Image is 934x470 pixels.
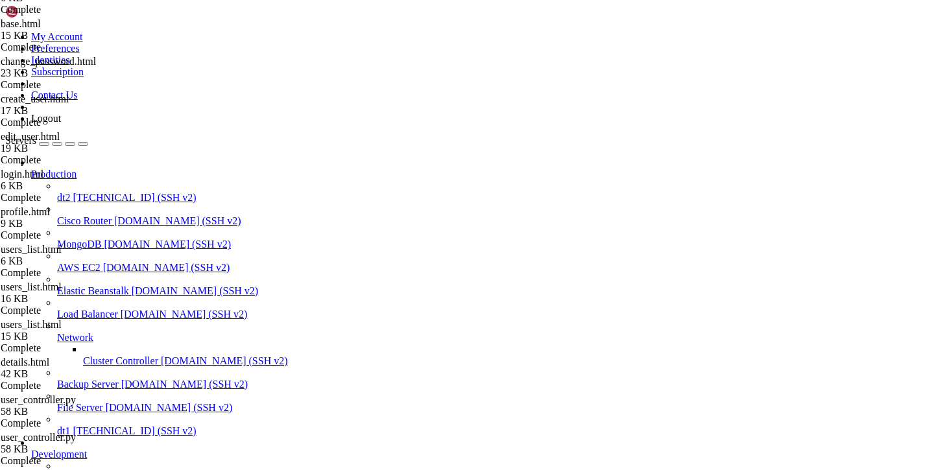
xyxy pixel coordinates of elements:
span: users_list.html [1,244,62,255]
x-row: *** System restart required *** [5,285,764,296]
div: Complete [1,117,130,128]
x-row: [URL][DOMAIN_NAME] [5,167,764,178]
div: (21, 34) [120,371,125,382]
x-row: System load: 0.81 Processes: 240 [5,80,764,91]
div: Complete [1,79,130,91]
x-row: Swap usage: 0% [5,113,764,124]
span: user_controller.py [1,432,76,443]
span: login.html [1,169,130,192]
span: change_password.html [1,56,96,67]
span: base.html [1,18,130,41]
span: users_list.html [1,281,62,292]
x-row: * Strictly confined Kubernetes makes edge and IoT secure. Learn how MicroK8s [5,135,764,146]
span: base.html [1,18,41,29]
x-row: 50 updates can be applied immediately. [5,210,764,221]
div: Complete [1,305,130,316]
x-row: * Support: [URL][DOMAIN_NAME] [5,38,764,49]
span: users_list.html [1,281,130,305]
x-row: root@hiplet-33900:~# systemctl restart vpn-admin [5,318,764,329]
div: 15 KB [1,331,130,342]
x-row: Memory usage: 6% IPv4 address for ens3: [TECHNICAL_ID] [5,102,764,113]
x-row: Learn more about enabling ESM Apps service at [URL][DOMAIN_NAME] [5,253,764,264]
span: user_controller.py [1,394,130,417]
span: details.html [1,357,49,368]
span: login.html [1,169,43,180]
x-row: root@hiplet-33900:~# systemctl restart vpn-admin [5,361,764,372]
div: 6 KB [1,180,130,192]
x-row: root@hiplet-33900:~# systemctl restart vpn-admin [5,339,764,350]
x-row: Expanded Security Maintenance for Applications is not enabled. [5,189,764,200]
x-row: * Documentation: [URL][DOMAIN_NAME] [5,16,764,27]
x-row: To see these additional updates run: apt list --upgradable [5,221,764,232]
div: 58 KB [1,443,130,455]
x-row: Usage of /: 2.9% of 231.44GB Users logged in: 0 [5,91,764,102]
x-row: * Management: [URL][DOMAIN_NAME] [5,27,764,38]
span: create_user.html [1,93,69,104]
span: user_controller.py [1,432,130,455]
div: Complete [1,342,130,354]
div: Complete [1,4,130,16]
div: 15 KB [1,30,130,41]
div: Complete [1,192,130,204]
x-row: System information as of [DATE] [5,59,764,70]
x-row: root@hiplet-33900:~# systemctl restart vpn-admin [5,350,764,361]
span: profile.html [1,206,50,217]
div: 19 KB [1,143,130,154]
div: 42 KB [1,368,130,380]
span: details.html [1,357,130,380]
x-row: root@hiplet-33900:~# [5,371,764,382]
span: profile.html [1,206,130,229]
div: Complete [1,154,130,166]
x-row: root@hiplet-33900:~# systemctl restart vpn-admin [5,329,764,340]
span: users_list.html [1,319,130,342]
div: Complete [1,229,130,241]
div: 16 KB [1,293,130,305]
span: change_password.html [1,56,130,79]
div: 6 KB [1,255,130,267]
span: edit_user.html [1,131,60,142]
div: Complete [1,455,130,467]
div: Complete [1,41,130,53]
div: Complete [1,267,130,279]
div: 23 KB [1,67,130,79]
span: user_controller.py [1,394,76,405]
span: create_user.html [1,93,130,117]
span: users_list.html [1,319,62,330]
x-row: just raised the bar for easy, resilient and secure K8s cluster deployment. [5,145,764,156]
x-row: root@hiplet-33900:~# systemctl restart vpn-admin [5,307,764,318]
div: 17 KB [1,105,130,117]
div: 58 KB [1,406,130,417]
div: 9 KB [1,218,130,229]
div: Complete [1,380,130,392]
x-row: Last login: [DATE] from [TECHNICAL_ID] [5,296,764,307]
x-row: 1 additional security update can be applied with ESM Apps. [5,242,764,253]
span: edit_user.html [1,131,130,154]
span: users_list.html [1,244,130,267]
div: Complete [1,417,130,429]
